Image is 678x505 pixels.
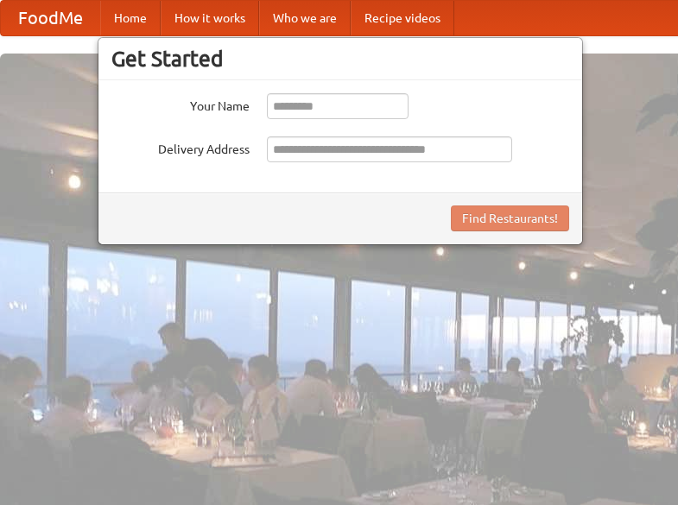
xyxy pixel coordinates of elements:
[111,46,569,72] h3: Get Started
[111,136,250,158] label: Delivery Address
[111,93,250,115] label: Your Name
[259,1,351,35] a: Who we are
[451,205,569,231] button: Find Restaurants!
[100,1,161,35] a: Home
[161,1,259,35] a: How it works
[351,1,454,35] a: Recipe videos
[1,1,100,35] a: FoodMe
